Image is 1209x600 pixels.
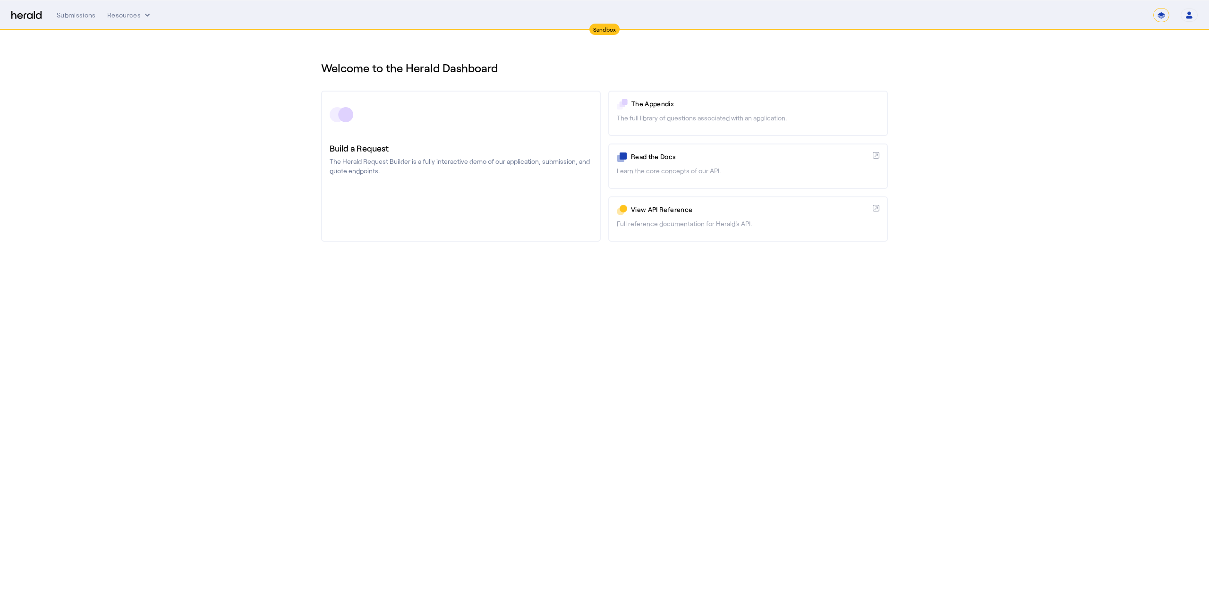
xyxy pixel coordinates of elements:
div: Sandbox [589,24,620,35]
p: Learn the core concepts of our API. [617,166,879,176]
p: The Herald Request Builder is a fully interactive demo of our application, submission, and quote ... [330,157,592,176]
a: View API ReferenceFull reference documentation for Herald's API. [608,196,888,242]
h3: Build a Request [330,142,592,155]
a: The AppendixThe full library of questions associated with an application. [608,91,888,136]
img: Herald Logo [11,11,42,20]
p: Read the Docs [631,152,869,161]
h1: Welcome to the Herald Dashboard [321,60,888,76]
p: The full library of questions associated with an application. [617,113,879,123]
p: View API Reference [631,205,869,214]
div: Submissions [57,10,96,20]
a: Read the DocsLearn the core concepts of our API. [608,144,888,189]
p: The Appendix [631,99,879,109]
button: Resources dropdown menu [107,10,152,20]
a: Build a RequestThe Herald Request Builder is a fully interactive demo of our application, submiss... [321,91,601,242]
p: Full reference documentation for Herald's API. [617,219,879,228]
